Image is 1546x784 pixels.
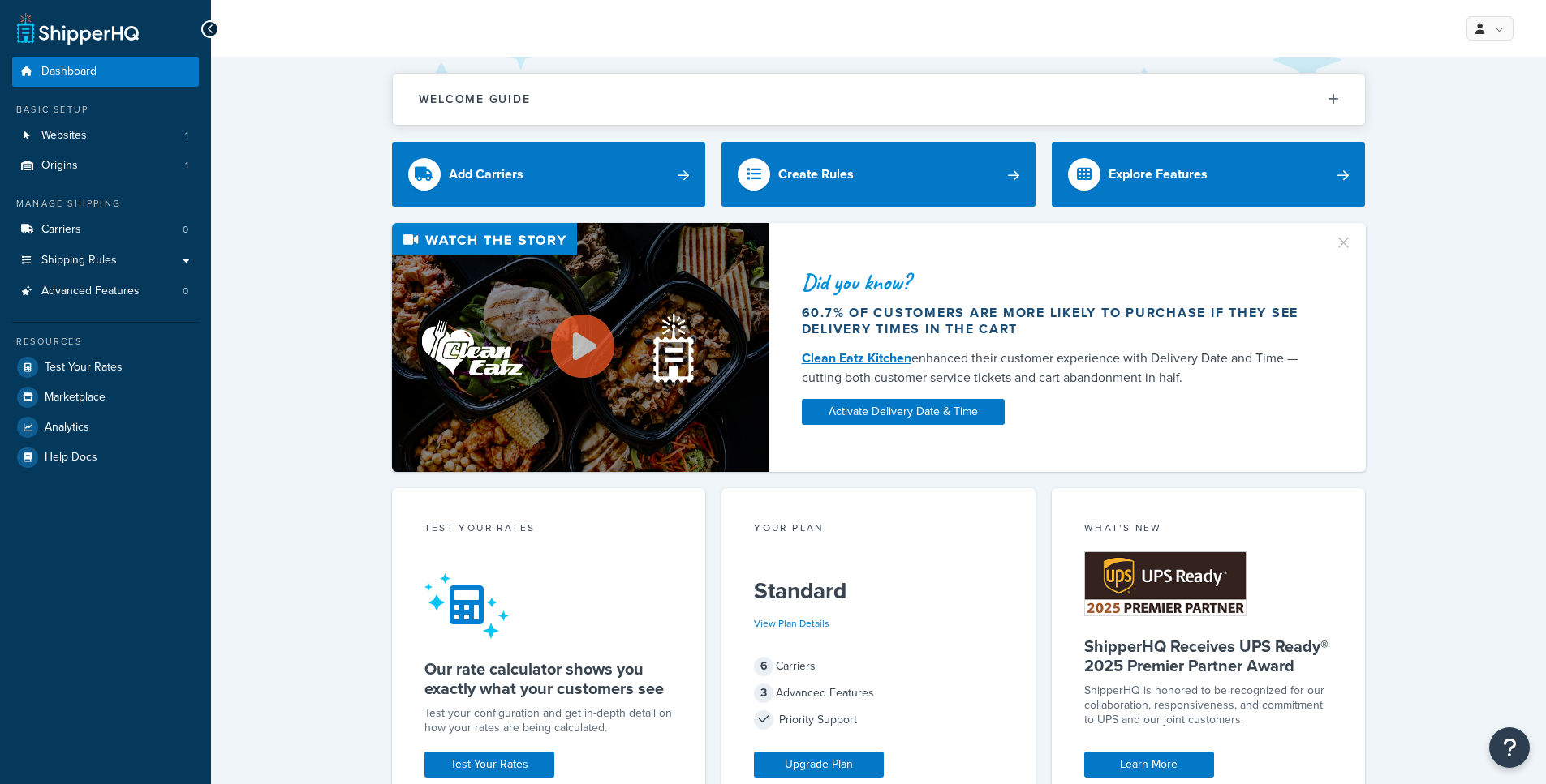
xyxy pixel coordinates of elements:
div: enhanced their customer experience with Delivery Date and Time — cutting both customer service ti... [802,349,1315,388]
div: Priority Support [754,709,1003,731]
span: 1 [185,159,188,173]
a: Carriers0 [12,215,199,245]
span: Carriers [41,223,81,237]
img: Video thumbnail [392,223,769,472]
div: Test your configuration and get in-depth detail on how your rates are being calculated. [424,706,674,735]
span: Dashboard [41,65,97,79]
div: Test your rates [424,521,674,539]
span: 1 [185,129,188,143]
div: Your Plan [754,521,1003,539]
h5: Our rate calculator shows you exactly what your customers see [424,659,674,698]
a: Advanced Features0 [12,276,199,306]
div: Explore Features [1109,163,1208,186]
a: Test Your Rates [424,752,554,778]
a: Websites1 [12,121,199,151]
a: Dashboard [12,57,199,87]
span: Origins [41,159,78,173]
h5: Standard [754,578,1003,604]
div: Basic Setup [12,103,199,117]
span: 0 [183,285,188,298]
span: Websites [41,129,87,143]
li: Carriers [12,215,199,245]
span: Help Docs [45,451,97,465]
div: 60.7% of customers are more likely to purchase if they see delivery times in the cart [802,305,1315,337]
a: Analytics [12,413,199,442]
span: 6 [754,657,773,676]
a: Clean Eatz Kitchen [802,349,911,367]
div: Add Carriers [449,163,523,186]
li: Advanced Features [12,276,199,306]
a: Origins1 [12,151,199,181]
div: Did you know? [802,271,1315,293]
li: Websites [12,121,199,151]
h5: ShipperHQ Receives UPS Ready® 2025 Premier Partner Award [1084,636,1333,675]
div: Create Rules [778,163,854,186]
div: Resources [12,335,199,349]
a: View Plan Details [754,616,829,631]
a: Explore Features [1052,142,1366,207]
a: Help Docs [12,443,199,472]
span: 0 [183,223,188,237]
p: ShipperHQ is honored to be recognized for our collaboration, responsiveness, and commitment to UP... [1084,683,1333,727]
span: 3 [754,683,773,703]
div: Advanced Features [754,682,1003,705]
a: Test Your Rates [12,353,199,382]
span: Test Your Rates [45,361,123,375]
span: Shipping Rules [41,254,117,268]
a: Shipping Rules [12,246,199,276]
li: Origins [12,151,199,181]
button: Welcome Guide [393,74,1365,125]
a: Create Rules [721,142,1036,207]
span: Advanced Features [41,285,140,298]
span: Analytics [45,421,89,435]
button: Open Resource Center [1489,727,1530,768]
div: What's New [1084,521,1333,539]
a: Learn More [1084,752,1214,778]
a: Activate Delivery Date & Time [802,399,1005,425]
span: Marketplace [45,391,106,405]
a: Add Carriers [392,142,706,207]
h2: Welcome Guide [419,93,531,105]
div: Carriers [754,655,1003,678]
a: Upgrade Plan [754,752,884,778]
a: Marketplace [12,383,199,412]
div: Manage Shipping [12,197,199,211]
